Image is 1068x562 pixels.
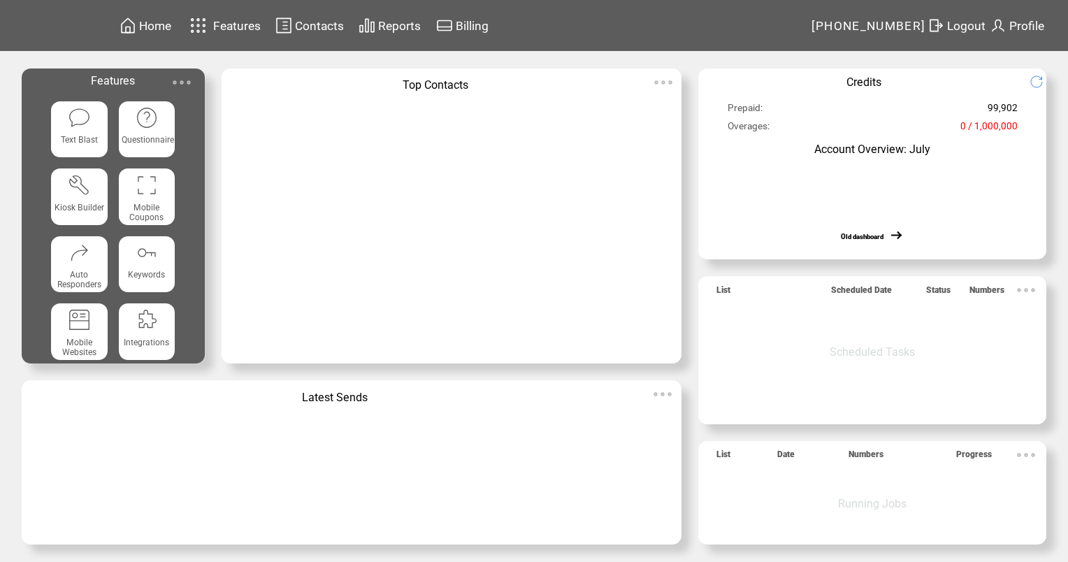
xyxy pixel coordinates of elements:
a: Profile [988,15,1046,36]
img: tool%201.svg [68,174,91,197]
span: Numbers [969,285,1004,301]
a: Auto Responders [51,236,107,292]
a: Mobile Coupons [119,168,175,224]
a: Billing [434,15,491,36]
img: coupons.svg [136,174,159,197]
span: List [716,285,730,301]
span: Auto Responders [57,270,101,289]
a: Integrations [119,303,175,359]
img: ellypsis.svg [168,69,196,96]
a: Text Blast [51,101,107,157]
img: home.svg [120,17,136,34]
span: Text Blast [61,135,98,145]
span: Home [139,19,171,33]
span: Scheduled Date [831,285,892,301]
span: Account Overview: July [814,143,930,156]
span: Credits [846,75,881,89]
span: Contacts [295,19,344,33]
span: Numbers [849,449,883,466]
a: Old dashboard [841,233,883,240]
span: Mobile Websites [62,338,96,357]
span: Scheduled Tasks [830,345,915,359]
span: Mobile Coupons [129,203,164,222]
a: Reports [356,15,423,36]
img: ellypsis.svg [1012,276,1040,304]
img: text-blast.svg [68,106,91,129]
img: creidtcard.svg [436,17,453,34]
img: ellypsis.svg [649,380,677,408]
img: ellypsis.svg [1012,441,1040,469]
span: Progress [956,449,992,466]
span: List [716,449,730,466]
a: Logout [925,15,988,36]
img: auto-responders.svg [68,241,91,264]
img: chart.svg [359,17,375,34]
a: Features [184,12,263,39]
span: Overages: [728,120,770,138]
img: ellypsis.svg [649,69,677,96]
img: profile.svg [990,17,1006,34]
img: features.svg [186,14,210,37]
img: exit.svg [928,17,944,34]
span: Questionnaire [122,135,174,145]
a: Contacts [273,15,346,36]
span: Latest Sends [302,391,368,404]
a: Questionnaire [119,101,175,157]
span: Running Jobs [838,497,907,510]
a: Keywords [119,236,175,292]
span: Keywords [128,270,165,280]
span: Logout [947,19,986,33]
span: Billing [456,19,489,33]
img: contacts.svg [275,17,292,34]
span: Status [926,285,951,301]
span: Features [213,19,261,33]
span: 0 / 1,000,000 [960,120,1018,138]
img: integrations.svg [136,308,159,331]
span: 99,902 [988,102,1018,120]
a: Home [117,15,173,36]
img: keywords.svg [136,241,159,264]
img: questionnaire.svg [136,106,159,129]
a: Mobile Websites [51,303,107,359]
img: refresh.png [1030,75,1054,89]
span: Kiosk Builder [55,203,104,212]
img: mobile-websites.svg [68,308,91,331]
span: Prepaid: [728,102,763,120]
span: Top Contacts [403,78,468,92]
span: Profile [1009,19,1044,33]
span: Features [91,74,135,87]
a: Kiosk Builder [51,168,107,224]
span: Integrations [124,338,169,347]
span: [PHONE_NUMBER] [811,19,926,33]
span: Reports [378,19,421,33]
span: Date [777,449,795,466]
